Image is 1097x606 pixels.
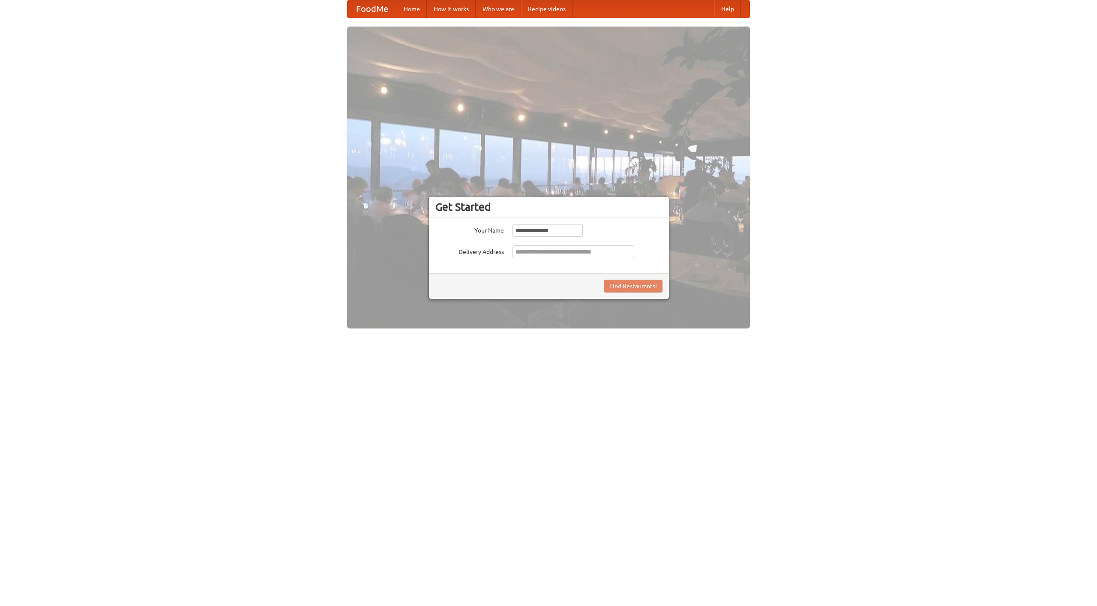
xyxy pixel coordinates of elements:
h3: Get Started [435,200,662,213]
a: Home [397,0,427,18]
a: Help [714,0,741,18]
a: Recipe videos [521,0,572,18]
a: Who we are [476,0,521,18]
button: Find Restaurants! [604,280,662,293]
a: How it works [427,0,476,18]
label: Delivery Address [435,245,504,256]
label: Your Name [435,224,504,235]
a: FoodMe [348,0,397,18]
